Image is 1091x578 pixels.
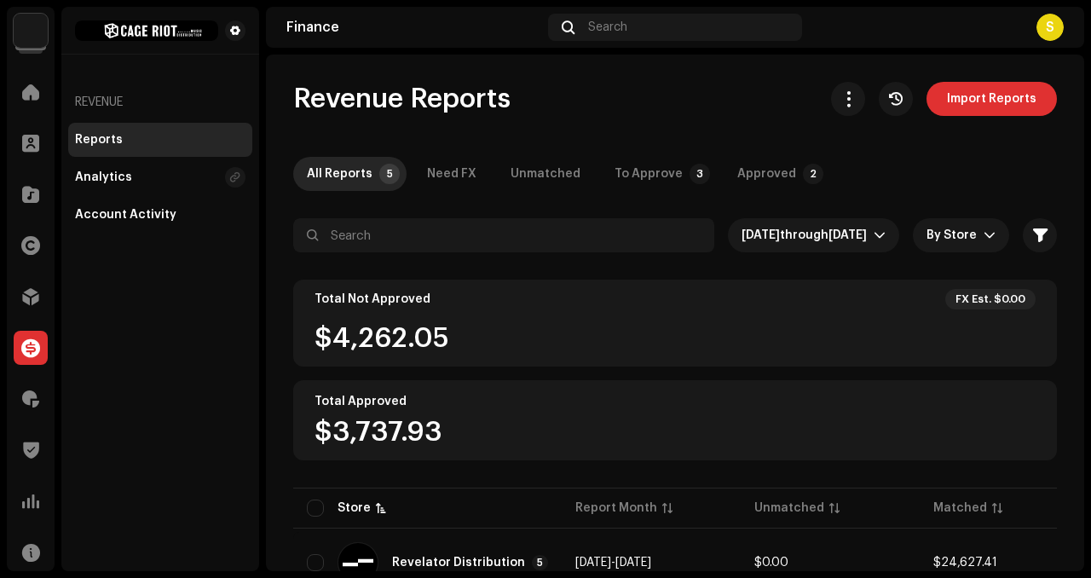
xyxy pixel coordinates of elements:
span: Import Reports [947,82,1036,116]
re-a-nav-header: Revenue [68,82,252,123]
re-m-nav-item: Reports [68,123,252,157]
div: Unmatched [754,500,824,517]
div: Total Not Approved [315,292,430,306]
span: [DATE] [828,229,867,241]
span: [DATE] [742,229,780,241]
span: [DATE] [615,557,651,569]
img: 32fd7141-360c-44c3-81c1-7b74791b89bc [75,20,218,41]
div: Approved [737,157,796,191]
span: [DATE] [575,557,611,569]
re-m-nav-item: Account Activity [68,198,252,232]
div: Analytics [75,171,132,184]
span: Revenue Reports [293,82,511,116]
span: Last 3 months [742,218,874,252]
p-badge: 5 [379,164,400,184]
div: Matched [933,500,987,517]
div: All Reports [307,157,372,191]
div: Unmatched [511,157,580,191]
span: through [780,229,828,241]
div: Revelator Distribution [392,557,525,569]
input: Search [293,218,714,252]
div: Report Month [575,500,657,517]
p-badge: 3 [690,164,710,184]
div: Account Activity [75,208,176,222]
div: FX Est. $0.00 [955,292,1025,306]
div: S [1036,14,1064,41]
span: $24,627.41 [933,557,997,569]
div: dropdown trigger [874,218,886,252]
p-badge: 5 [532,555,548,570]
span: - [575,557,651,569]
span: $0.00 [754,557,788,569]
button: Import Reports [926,82,1057,116]
span: By Store [926,218,984,252]
div: To Approve [615,157,683,191]
div: Finance [286,20,541,34]
p-badge: 2 [803,164,823,184]
div: Need FX [427,157,476,191]
div: Store [338,500,371,517]
div: dropdown trigger [984,218,996,252]
img: 3bdc119d-ef2f-4d41-acde-c0e9095fc35a [14,14,48,48]
span: Search [588,20,627,34]
div: Total Approved [315,395,407,408]
re-m-nav-item: Analytics [68,160,252,194]
div: Reports [75,133,123,147]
